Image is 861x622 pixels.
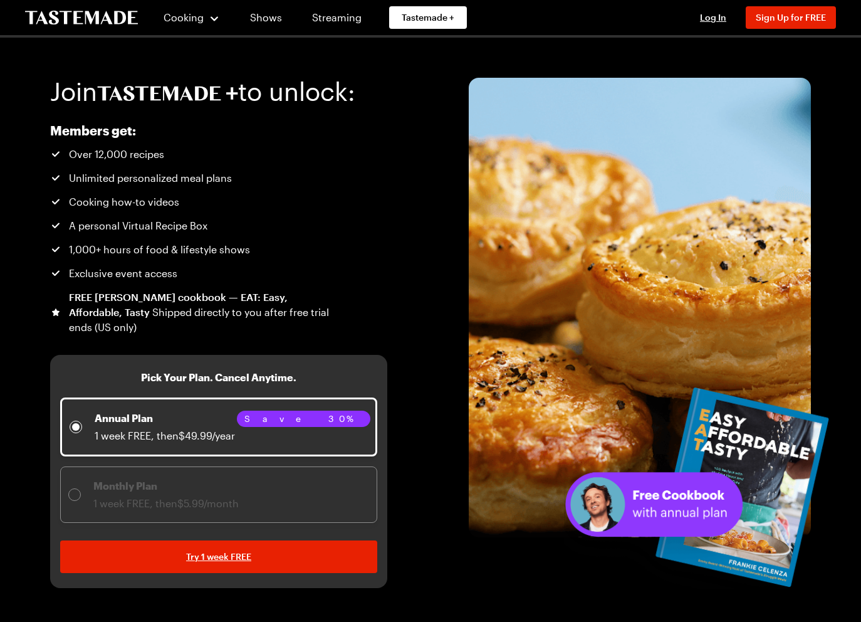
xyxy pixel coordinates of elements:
[93,478,239,493] p: Monthly Plan
[93,497,239,509] span: 1 week FREE, then $5.99/month
[69,266,177,281] span: Exclusive event access
[50,147,331,335] ul: Tastemade+ Annual subscription benefits
[69,194,179,209] span: Cooking how-to videos
[756,12,826,23] span: Sign Up for FREE
[95,430,235,441] span: 1 week FREE, then $49.99/year
[186,551,251,563] span: Try 1 week FREE
[69,171,232,186] span: Unlimited personalized meal plans
[50,78,355,105] h1: Join to unlock:
[50,123,331,138] h2: Members get:
[163,3,220,33] button: Cooking
[69,218,207,233] span: A personal Virtual Recipe Box
[141,370,296,385] h3: Pick Your Plan. Cancel Anytime.
[389,6,467,29] a: Tastemade +
[700,12,726,23] span: Log In
[69,147,164,162] span: Over 12,000 recipes
[69,306,329,333] span: Shipped directly to you after free trial ends (US only)
[60,540,377,573] a: Try 1 week FREE
[164,11,204,23] span: Cooking
[746,6,836,29] button: Sign Up for FREE
[69,242,250,257] span: 1,000+ hours of food & lifestyle shows
[95,411,235,426] p: Annual Plan
[402,11,454,24] span: Tastemade +
[244,412,363,426] span: Save 30%
[69,290,331,335] div: FREE [PERSON_NAME] cookbook — EAT: Easy, Affordable, Tasty
[25,11,138,25] a: To Tastemade Home Page
[688,11,738,24] button: Log In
